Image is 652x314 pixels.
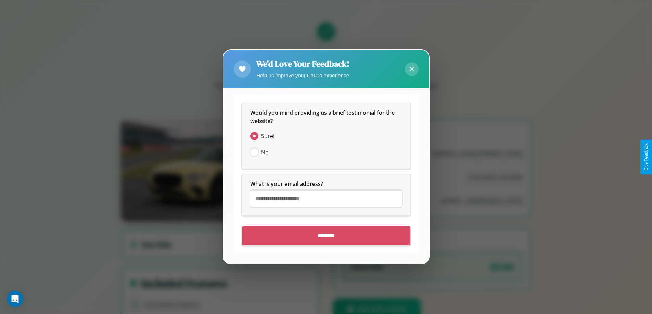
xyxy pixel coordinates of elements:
[261,149,269,157] span: No
[7,291,23,307] div: Open Intercom Messenger
[261,132,274,140] span: Sure!
[256,71,349,80] p: Help us improve your CarGo experience
[250,109,396,125] span: Would you mind providing us a brief testimonial for the website?
[644,143,649,171] div: Give Feedback
[250,180,323,188] span: What is your email address?
[256,58,349,69] h2: We'd Love Your Feedback!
